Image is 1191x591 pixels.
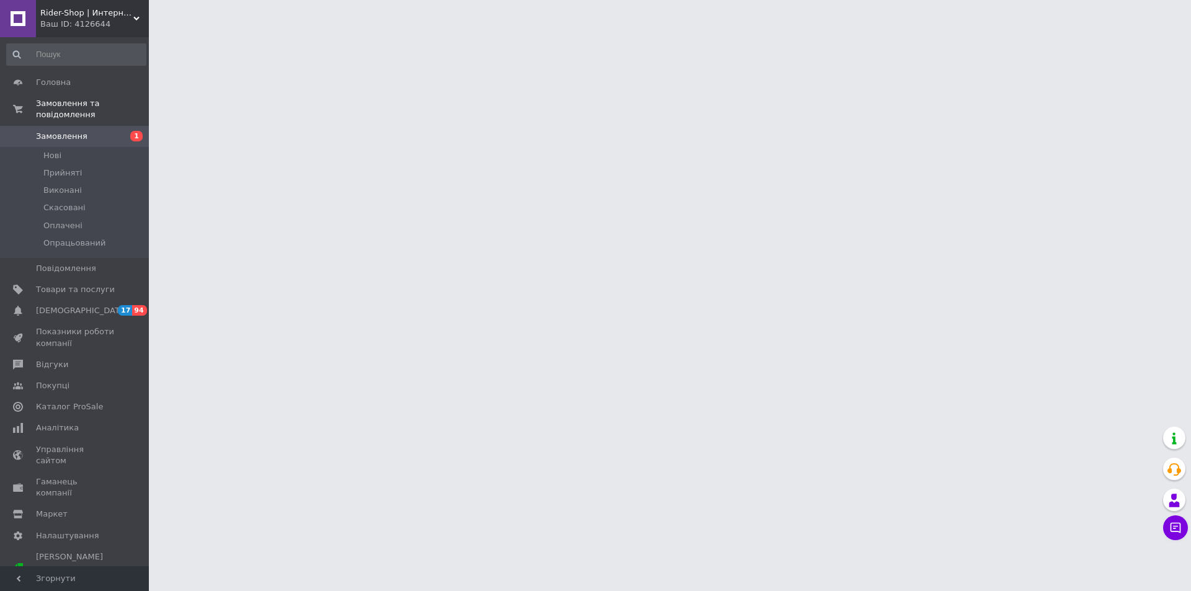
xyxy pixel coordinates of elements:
[36,476,115,499] span: Гаманець компанії
[132,305,146,316] span: 94
[43,220,83,231] span: Оплачені
[36,305,128,316] span: [DEMOGRAPHIC_DATA]
[1163,515,1188,540] button: Чат з покупцем
[40,7,133,19] span: Rider-Shop | Интернет-Магазин
[36,77,71,88] span: Головна
[36,509,68,520] span: Маркет
[36,422,79,433] span: Аналітика
[36,401,103,412] span: Каталог ProSale
[43,185,82,196] span: Виконані
[130,131,143,141] span: 1
[36,444,115,466] span: Управління сайтом
[36,131,87,142] span: Замовлення
[36,530,99,541] span: Налаштування
[36,284,115,295] span: Товари та послуги
[36,263,96,274] span: Повідомлення
[36,551,115,585] span: [PERSON_NAME] та рахунки
[36,359,68,370] span: Відгуки
[6,43,146,66] input: Пошук
[36,98,149,120] span: Замовлення та повідомлення
[118,305,132,316] span: 17
[36,380,69,391] span: Покупці
[43,167,82,179] span: Прийняті
[36,326,115,349] span: Показники роботи компанії
[43,202,86,213] span: Скасовані
[43,150,61,161] span: Нові
[40,19,149,30] div: Ваш ID: 4126644
[43,238,105,249] span: Опрацьований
